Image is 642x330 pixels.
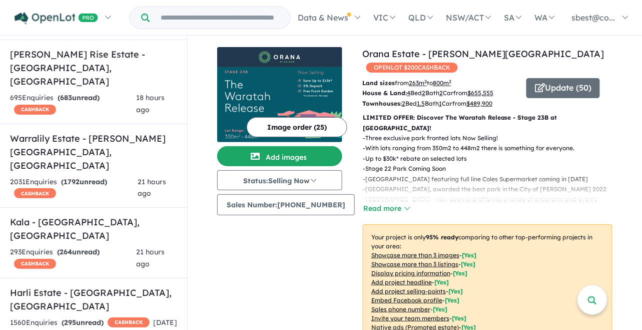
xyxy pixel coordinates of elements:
[362,88,519,98] p: Bed Bath Car from
[572,13,615,23] span: sbest@co...
[60,247,72,256] span: 264
[10,317,150,329] div: 1560 Enquir ies
[363,164,620,174] p: - Stage 22 Park Coming Soon
[221,51,338,63] img: Orana Estate - Clyde North Logo
[363,174,620,184] p: - [GEOGRAPHIC_DATA] featuring full line Coles Supermarket coming in [DATE]
[467,89,493,97] u: $ 655,555
[362,100,402,107] b: Townhouses:
[217,194,355,215] button: Sales Number:[PHONE_NUMBER]
[363,194,620,204] p: - [GEOGRAPHIC_DATA] – now open and offering a range of programs and events
[449,79,451,84] sup: 2
[453,269,467,277] span: [ Yes ]
[10,48,177,88] h5: [PERSON_NAME] Rise Estate - [GEOGRAPHIC_DATA] , [GEOGRAPHIC_DATA]
[362,79,395,87] b: Land sizes
[448,287,463,295] span: [ Yes ]
[424,79,427,84] sup: 2
[371,251,459,259] u: Showcase more than 3 images
[371,314,449,322] u: Invite your team members
[10,176,138,200] div: 2031 Enquir ies
[402,100,405,107] u: 2
[422,89,425,97] u: 2
[362,78,519,88] p: from
[61,177,107,186] strong: ( unread)
[433,79,451,87] u: 800 m
[247,117,347,137] button: Image order (25)
[363,203,410,214] button: Read more
[10,215,177,242] h5: Kala - [GEOGRAPHIC_DATA] , [GEOGRAPHIC_DATA]
[407,89,410,97] u: 4
[136,247,165,268] span: 21 hours ago
[371,305,430,313] u: Sales phone number
[138,177,166,198] span: 21 hours ago
[439,100,442,107] u: 1
[371,269,450,277] u: Display pricing information
[526,78,600,98] button: Update (50)
[409,79,427,87] u: 263 m
[108,317,150,327] span: CASHBACK
[362,48,604,60] a: Orana Estate - [PERSON_NAME][GEOGRAPHIC_DATA]
[461,260,475,268] span: [ Yes ]
[217,67,342,142] img: Orana Estate - Clyde North
[152,7,288,29] input: Try estate name, suburb, builder or developer
[362,99,519,109] p: Bed Bath Car from
[14,188,56,198] span: CASHBACK
[363,154,620,164] p: - Up to $30k* rebate on selected lots
[434,278,449,286] span: [ Yes ]
[10,92,136,116] div: 695 Enquir ies
[64,177,80,186] span: 1792
[60,93,72,102] span: 683
[452,314,466,322] span: [ Yes ]
[363,143,620,153] p: - With lots ranging from 350m2 to 448m2 there is something for everyone.
[417,100,425,107] u: 1.5
[10,132,177,172] h5: Warralily Estate - [PERSON_NAME][GEOGRAPHIC_DATA] , [GEOGRAPHIC_DATA]
[15,12,98,25] img: Openlot PRO Logo White
[217,146,342,166] button: Add images
[427,79,451,87] span: to
[371,260,458,268] u: Showcase more than 3 listings
[64,318,76,327] span: 295
[363,113,612,133] p: LIMITED OFFER: Discover The Waratah Release - Stage 23B at [GEOGRAPHIC_DATA]!
[439,89,443,97] u: 2
[62,318,104,327] strong: ( unread)
[371,296,442,304] u: Embed Facebook profile
[363,133,620,143] p: - Three exclusive park fronted lots Now Selling!
[10,246,136,270] div: 293 Enquir ies
[136,93,165,114] span: 18 hours ago
[10,286,177,313] h5: Harli Estate - [GEOGRAPHIC_DATA] , [GEOGRAPHIC_DATA]
[433,305,447,313] span: [ Yes ]
[466,100,492,107] u: $ 489,900
[445,296,459,304] span: [ Yes ]
[153,318,177,327] span: [DATE]
[363,184,620,194] p: - [GEOGRAPHIC_DATA], awarded the best park in the City of [PERSON_NAME] 2022
[462,251,476,259] span: [ Yes ]
[58,93,100,102] strong: ( unread)
[217,47,342,142] a: Orana Estate - Clyde North LogoOrana Estate - Clyde North
[371,287,446,295] u: Add project selling-points
[371,278,432,286] u: Add project headline
[217,170,342,190] button: Status:Selling Now
[14,105,56,115] span: CASHBACK
[14,259,56,269] span: CASHBACK
[366,63,458,73] span: OPENLOT $ 200 CASHBACK
[426,233,458,241] b: 95 % ready
[362,89,407,97] b: House & Land:
[57,247,100,256] strong: ( unread)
